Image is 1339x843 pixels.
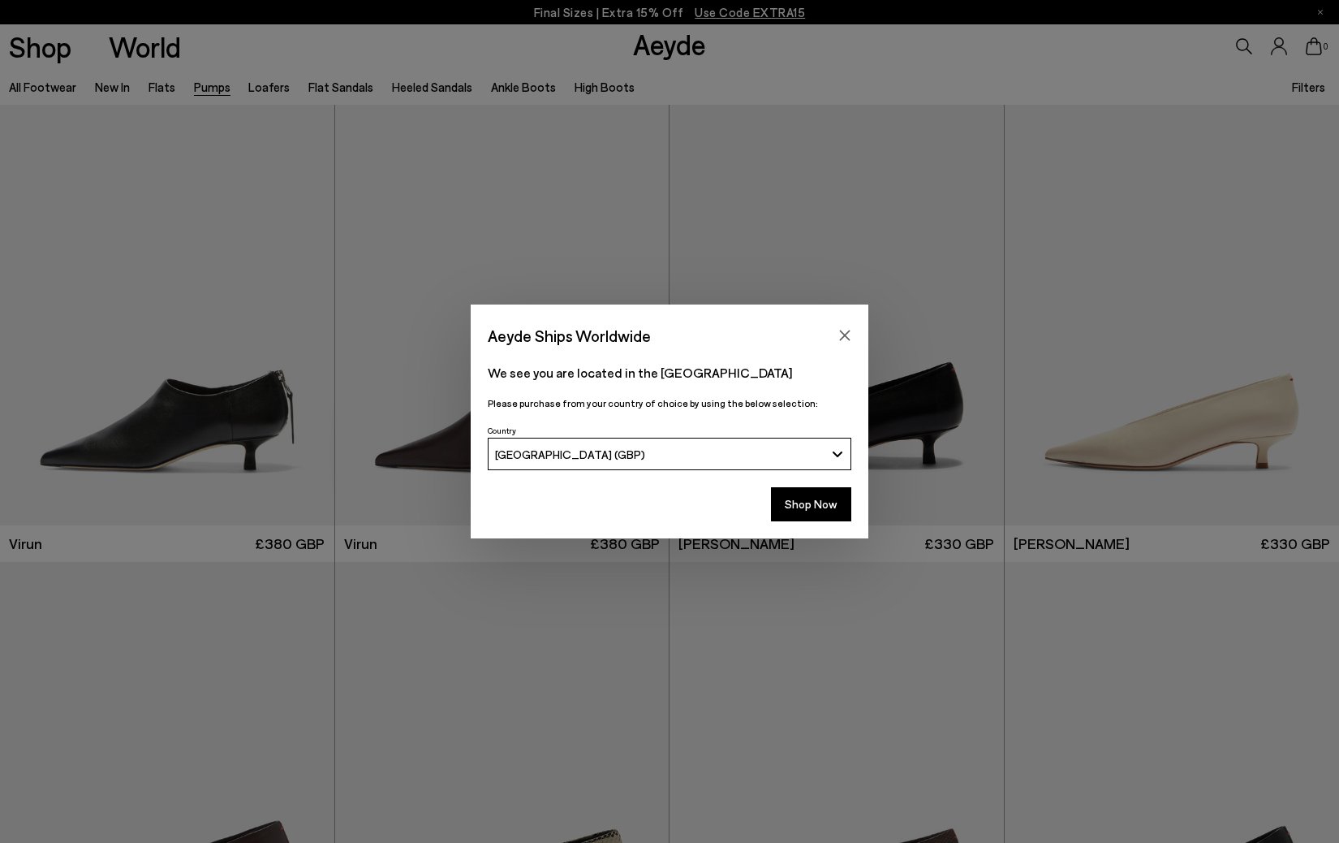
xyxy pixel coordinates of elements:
[833,323,857,348] button: Close
[495,447,645,461] span: [GEOGRAPHIC_DATA] (GBP)
[488,322,651,350] span: Aeyde Ships Worldwide
[771,487,851,521] button: Shop Now
[488,426,516,435] span: Country
[488,396,851,411] p: Please purchase from your country of choice by using the below selection:
[488,363,851,383] p: We see you are located in the [GEOGRAPHIC_DATA]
